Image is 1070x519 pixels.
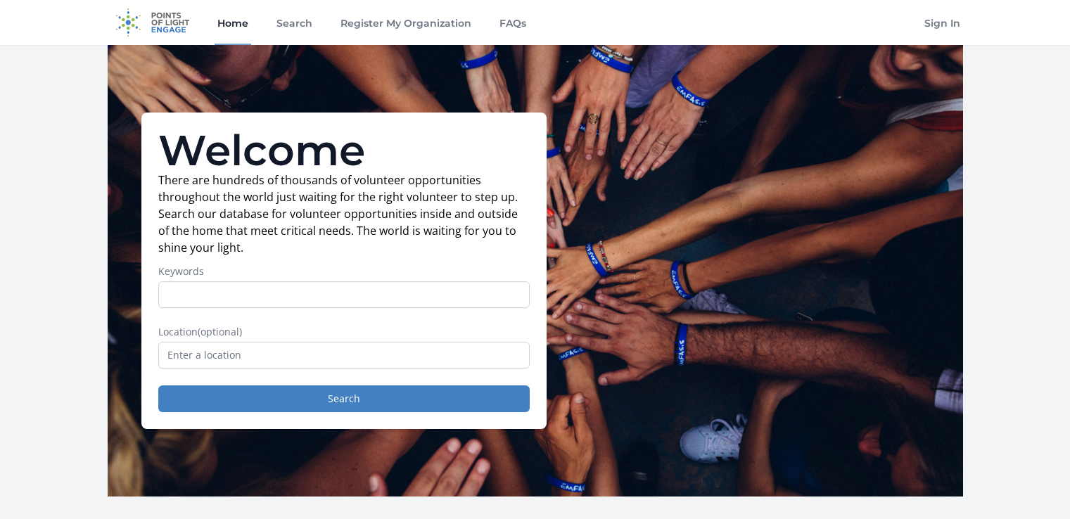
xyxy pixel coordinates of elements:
button: Search [158,385,530,412]
p: There are hundreds of thousands of volunteer opportunities throughout the world just waiting for ... [158,172,530,256]
span: (optional) [198,325,242,338]
label: Location [158,325,530,339]
input: Enter a location [158,342,530,369]
h1: Welcome [158,129,530,172]
label: Keywords [158,264,530,278]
